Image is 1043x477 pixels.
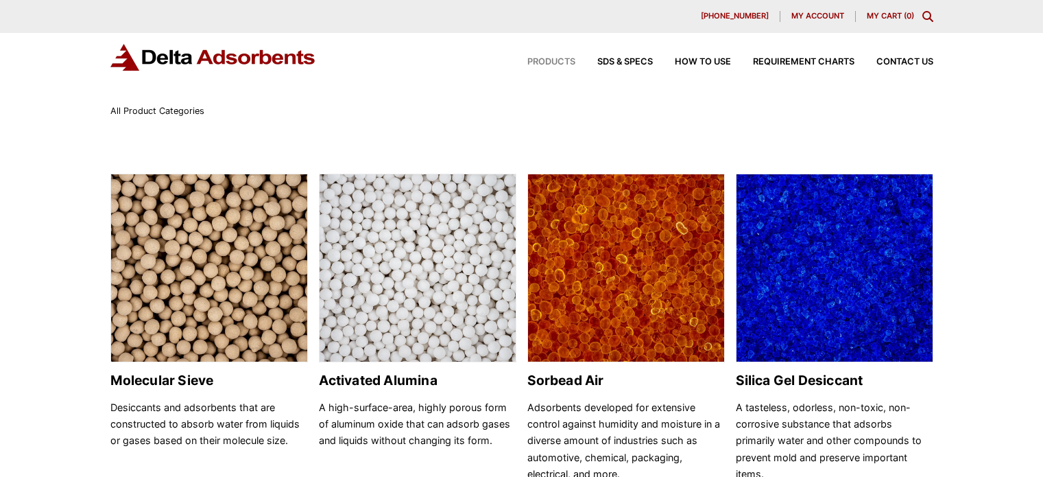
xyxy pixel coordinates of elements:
h2: Activated Alumina [319,373,516,388]
a: [PHONE_NUMBER] [690,11,780,22]
span: [PHONE_NUMBER] [701,12,769,20]
h2: Molecular Sieve [110,373,308,388]
a: Products [505,58,575,67]
img: Delta Adsorbents [110,44,316,71]
span: All Product Categories [110,106,204,116]
span: My account [791,12,844,20]
a: Requirement Charts [731,58,854,67]
a: My Cart (0) [867,11,914,21]
span: 0 [907,11,911,21]
div: Toggle Modal Content [922,11,933,22]
h2: Sorbead Air [527,373,725,388]
img: Molecular Sieve [111,174,307,363]
img: Activated Alumina [320,174,516,363]
img: Sorbead Air [528,174,724,363]
span: How to Use [675,58,731,67]
img: Silica Gel Desiccant [736,174,933,363]
span: Requirement Charts [753,58,854,67]
a: How to Use [653,58,731,67]
span: Products [527,58,575,67]
h2: Silica Gel Desiccant [736,373,933,388]
a: Contact Us [854,58,933,67]
span: SDS & SPECS [597,58,653,67]
a: My account [780,11,856,22]
span: Contact Us [876,58,933,67]
a: SDS & SPECS [575,58,653,67]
